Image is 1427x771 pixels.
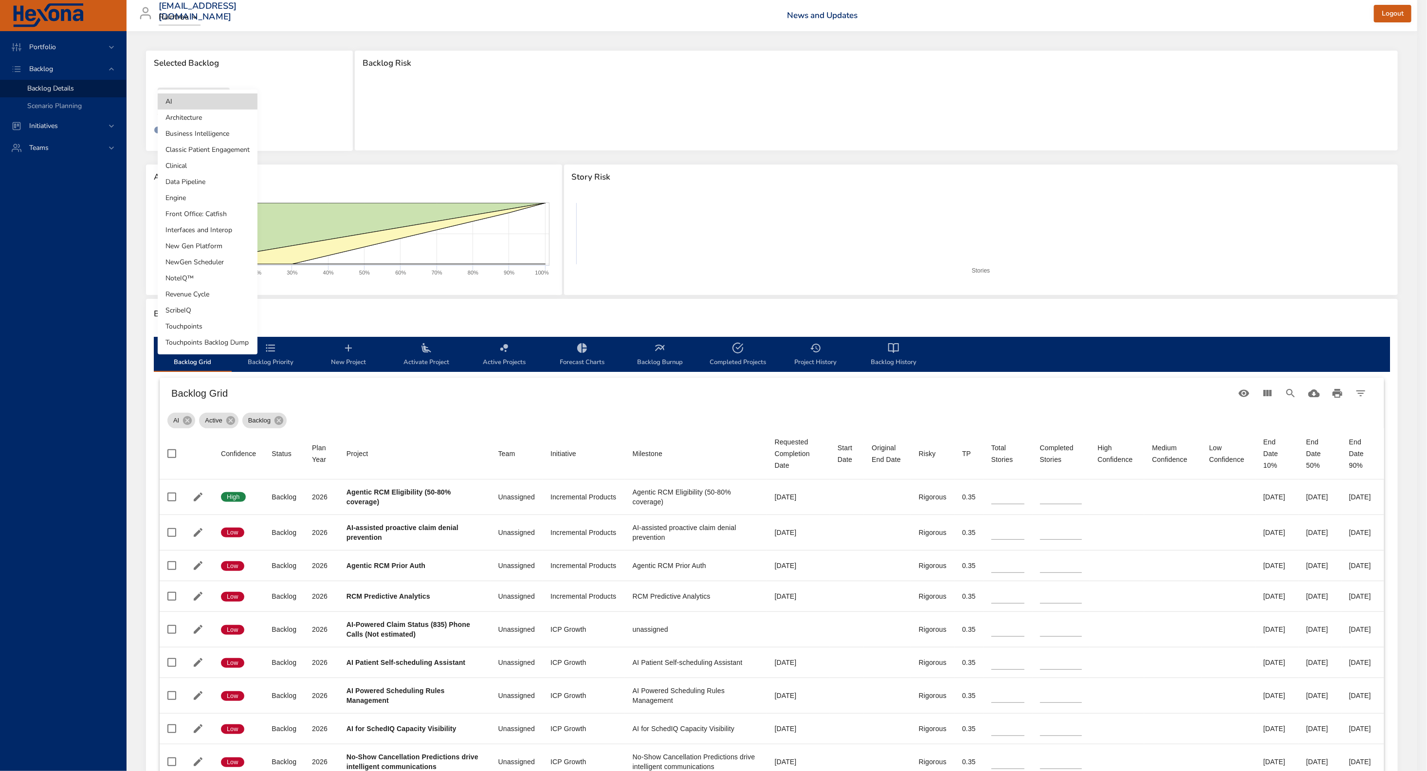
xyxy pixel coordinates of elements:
[158,206,257,222] li: Front Office: Catfish
[158,142,257,158] li: Classic Patient Engagement
[158,110,257,126] li: Architecture
[158,158,257,174] li: Clinical
[158,238,257,254] li: New Gen Platform
[158,222,257,238] li: Interfaces and Interop
[158,254,257,270] li: NewGen Scheduler
[158,334,257,350] li: Touchpoints Backlog Dump
[158,270,257,286] li: NoteIQ™
[158,302,257,318] li: ScribeIQ
[158,126,257,142] li: Business Intelligence
[158,190,257,206] li: Engine
[158,286,257,302] li: Revenue Cycle
[158,93,257,110] li: AI
[158,174,257,190] li: Data Pipeline
[158,318,257,334] li: Touchpoints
